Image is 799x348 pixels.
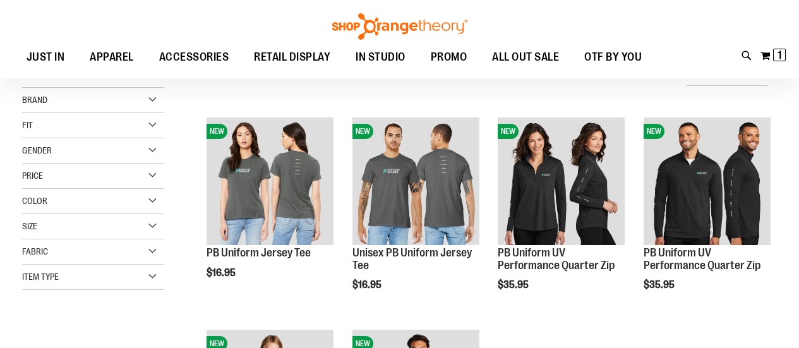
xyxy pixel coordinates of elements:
[491,111,631,323] div: product
[356,43,406,71] span: IN STUDIO
[498,279,531,291] span: $35.95
[352,246,472,272] a: Unisex PB Uniform Jersey Tee
[27,43,65,71] span: JUST IN
[207,117,333,246] a: PB Uniform Jersey TeeNEW
[207,124,227,139] span: NEW
[330,13,469,40] img: Shop Orangetheory
[498,117,625,246] a: PB Uniform UV Performance Quarter ZipNEW
[207,117,333,244] img: PB Uniform Jersey Tee
[352,124,373,139] span: NEW
[200,111,340,310] div: product
[492,43,559,71] span: ALL OUT SALE
[644,124,664,139] span: NEW
[637,111,777,323] div: product
[22,120,33,130] span: Fit
[352,117,479,246] a: Unisex PB Uniform Jersey TeeNEW
[584,43,642,71] span: OTF BY YOU
[644,279,676,291] span: $35.95
[22,171,43,181] span: Price
[22,145,52,155] span: Gender
[498,117,625,244] img: PB Uniform UV Performance Quarter Zip
[90,43,134,71] span: APPAREL
[22,196,47,206] span: Color
[207,267,237,279] span: $16.95
[644,117,771,244] img: PB Uniform UV Performance Quarter Zip
[207,246,311,259] a: PB Uniform Jersey Tee
[352,117,479,244] img: Unisex PB Uniform Jersey Tee
[22,246,48,256] span: Fabric
[159,43,229,71] span: ACCESSORIES
[346,111,486,323] div: product
[254,43,330,71] span: RETAIL DISPLAY
[22,95,47,105] span: Brand
[644,246,760,272] a: PB Uniform UV Performance Quarter Zip
[352,279,383,291] span: $16.95
[498,124,519,139] span: NEW
[22,272,59,282] span: Item Type
[644,117,771,246] a: PB Uniform UV Performance Quarter ZipNEW
[431,43,467,71] span: PROMO
[778,49,782,61] span: 1
[22,221,37,231] span: Size
[498,246,615,272] a: PB Uniform UV Performance Quarter Zip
